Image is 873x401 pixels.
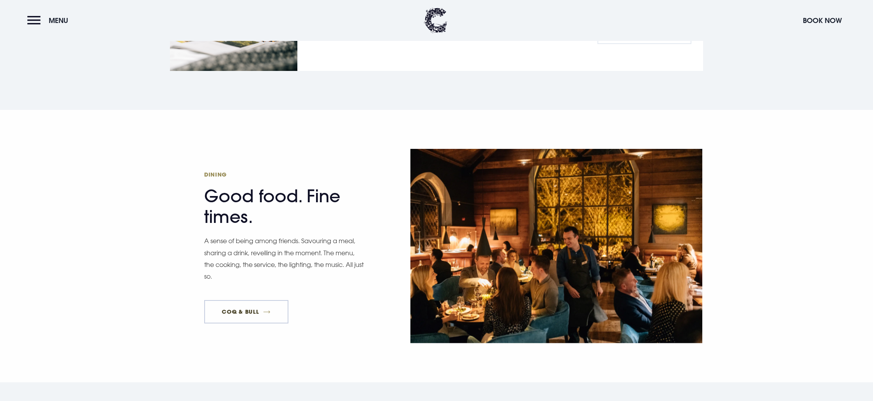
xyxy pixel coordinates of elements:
span: Menu [49,16,68,25]
h2: Good food. Fine times. [204,171,356,227]
img: Hotel Northern Ireland [410,149,702,343]
span: Dining [204,171,356,178]
a: Coq & Bull [204,300,288,323]
p: A sense of being among friends. Savouring a meal, sharing a drink, revelling in the moment. The m... [204,235,364,283]
button: Book Now [799,12,846,29]
button: Menu [27,12,72,29]
img: Clandeboye Lodge [424,8,447,33]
